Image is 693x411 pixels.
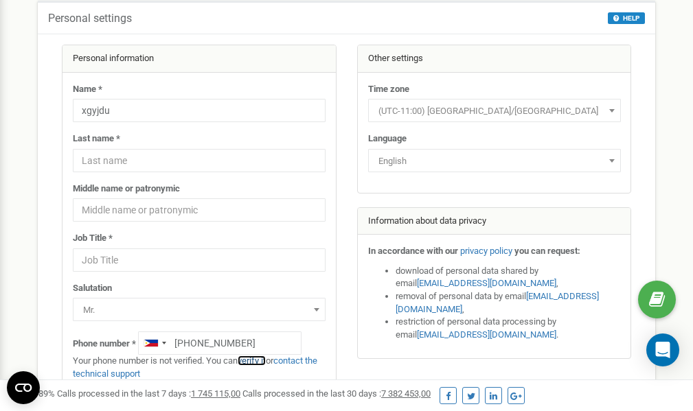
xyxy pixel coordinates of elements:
[242,388,431,399] span: Calls processed in the last 30 days :
[48,12,132,25] h5: Personal settings
[73,83,102,96] label: Name *
[73,198,326,222] input: Middle name or patronymic
[358,45,631,73] div: Other settings
[368,132,407,145] label: Language
[139,332,170,354] div: Telephone country code
[368,246,458,256] strong: In accordance with our
[73,338,136,351] label: Phone number *
[396,290,621,316] li: removal of personal data by email ,
[73,355,326,380] p: Your phone number is not verified. You can or
[646,333,679,366] div: Open Intercom Messenger
[57,388,240,399] span: Calls processed in the last 7 days :
[191,388,240,399] u: 1 745 115,00
[381,388,431,399] u: 7 382 453,00
[368,83,409,96] label: Time zone
[238,355,266,366] a: verify it
[373,152,616,171] span: English
[396,291,599,314] a: [EMAIL_ADDRESS][DOMAIN_NAME]
[73,282,112,295] label: Salutation
[417,329,556,340] a: [EMAIL_ADDRESS][DOMAIN_NAME]
[396,316,621,341] li: restriction of personal data processing by email .
[368,149,621,172] span: English
[73,132,120,145] label: Last name *
[373,102,616,121] span: (UTC-11:00) Pacific/Midway
[7,371,40,404] button: Open CMP widget
[368,99,621,122] span: (UTC-11:00) Pacific/Midway
[396,265,621,290] li: download of personal data shared by email ,
[73,149,326,172] input: Last name
[73,183,180,196] label: Middle name or patronymic
[608,12,645,24] button: HELP
[63,45,336,73] div: Personal information
[73,232,113,245] label: Job Title *
[358,208,631,235] div: Information about data privacy
[73,248,326,272] input: Job Title
[78,301,321,320] span: Mr.
[514,246,580,256] strong: you can request:
[417,278,556,288] a: [EMAIL_ADDRESS][DOMAIN_NAME]
[73,99,326,122] input: Name
[73,298,326,321] span: Mr.
[73,355,317,379] a: contact the technical support
[460,246,512,256] a: privacy policy
[138,331,302,355] input: +1-800-555-55-55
